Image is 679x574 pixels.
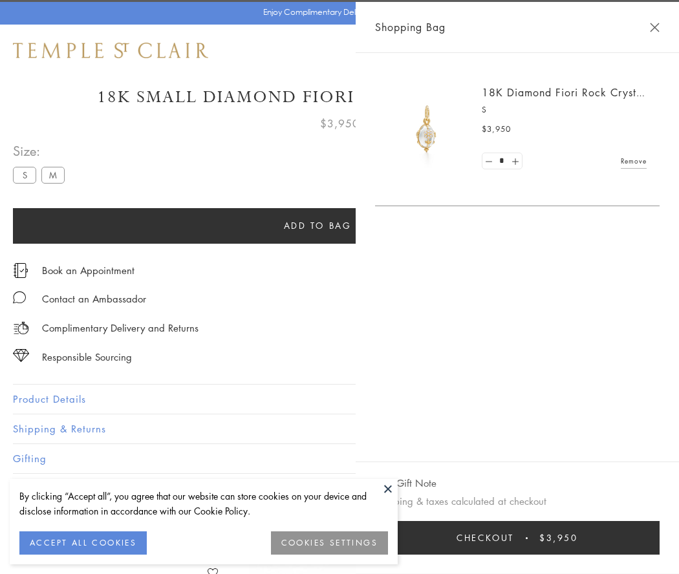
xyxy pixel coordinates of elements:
a: Remove [621,154,647,168]
span: Add to bag [284,218,352,233]
button: Shipping & Returns [13,414,666,443]
button: COOKIES SETTINGS [271,531,388,555]
button: Product Details [13,385,666,414]
img: icon_appointment.svg [13,263,28,278]
a: Set quantity to 2 [508,153,521,169]
button: ACCEPT ALL COOKIES [19,531,147,555]
button: Add to bag [13,208,622,244]
button: Close Shopping Bag [650,23,660,32]
p: Complimentary Delivery and Returns [42,320,199,336]
button: Checkout $3,950 [375,521,660,555]
a: Book an Appointment [42,263,135,277]
label: M [41,167,65,183]
span: Shopping Bag [375,19,446,36]
label: S [13,167,36,183]
div: Contact an Ambassador [42,291,146,307]
p: S [482,103,647,116]
span: $3,950 [320,115,360,132]
span: Checkout [457,531,514,545]
button: Add Gift Note [375,475,436,491]
div: By clicking “Accept all”, you agree that our website can store cookies on your device and disclos... [19,489,388,518]
img: icon_delivery.svg [13,320,29,336]
img: icon_sourcing.svg [13,349,29,362]
span: $3,950 [482,123,511,136]
img: Temple St. Clair [13,43,208,58]
span: $3,950 [539,531,578,545]
button: Gifting [13,444,666,473]
h1: 18K Small Diamond Fiori Rock Crystal Amulet [13,86,666,109]
p: Enjoy Complimentary Delivery & Returns [263,6,410,19]
div: Responsible Sourcing [42,349,132,365]
img: P51889-E11FIORI [388,90,466,168]
p: Shipping & taxes calculated at checkout [375,493,660,509]
span: Size: [13,140,70,162]
img: MessageIcon-01_2.svg [13,291,26,304]
a: Set quantity to 0 [482,153,495,169]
